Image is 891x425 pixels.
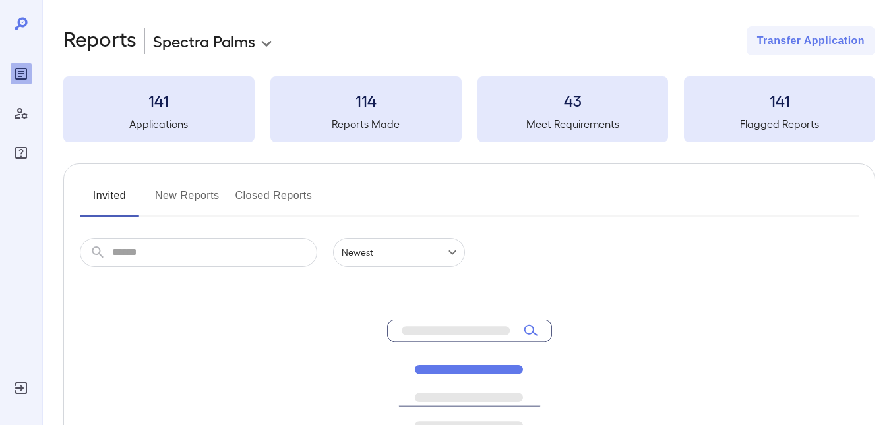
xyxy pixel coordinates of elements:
h5: Flagged Reports [684,116,875,132]
div: Reports [11,63,32,84]
h3: 43 [477,90,669,111]
div: Manage Users [11,103,32,124]
h5: Reports Made [270,116,462,132]
h3: 141 [63,90,255,111]
button: Transfer Application [747,26,875,55]
button: Closed Reports [235,185,313,217]
button: Invited [80,185,139,217]
h5: Applications [63,116,255,132]
div: FAQ [11,142,32,163]
h2: Reports [63,26,137,55]
h3: 141 [684,90,875,111]
summary: 141Applications114Reports Made43Meet Requirements141Flagged Reports [63,76,875,142]
p: Spectra Palms [153,30,255,51]
h5: Meet Requirements [477,116,669,132]
h3: 114 [270,90,462,111]
button: New Reports [155,185,220,217]
div: Log Out [11,378,32,399]
div: Newest [333,238,465,267]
